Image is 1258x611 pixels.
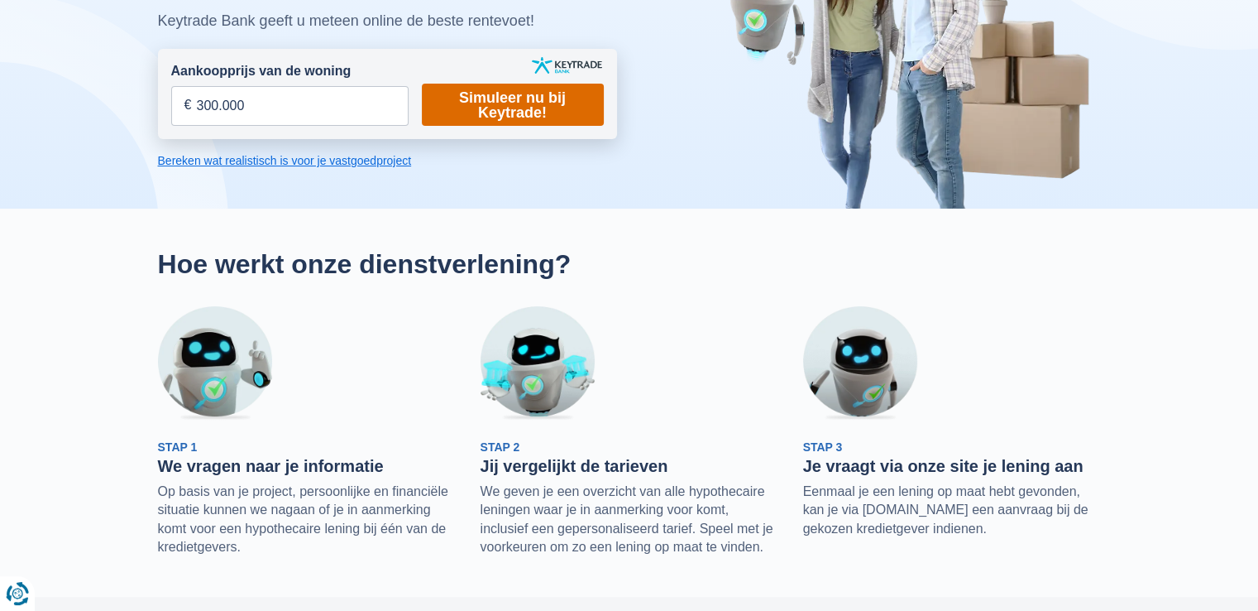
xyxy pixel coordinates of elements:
img: Stap 3 [803,306,917,421]
h3: Je vraagt via onze site je lening aan [803,456,1101,476]
img: Stap 1 [158,306,272,421]
span: € [184,96,192,115]
a: Simuleer nu bij Keytrade! [422,84,604,126]
span: Stap 1 [158,440,198,454]
p: Eenmaal je een lening op maat hebt gevonden, kan je via [DOMAIN_NAME] een aanvraag bij de gekozen... [803,483,1101,538]
p: Op basis van je project, persoonlijke en financiële situatie kunnen we nagaan of je in aanmerking... [158,483,456,557]
h3: Jij vergelijkt de tarieven [481,456,778,476]
span: Stap 3 [803,440,843,454]
span: Stap 2 [481,440,520,454]
p: We geven je een overzicht van alle hypothecaire leningen waar je in aanmerking voor komt, inclusi... [481,483,778,557]
label: Aankoopprijs van de woning [171,62,352,81]
h2: Hoe werkt onze dienstverlening? [158,248,1101,280]
img: Stap 2 [481,306,595,421]
div: Keytrade Bank geeft u meteen online de beste rentevoet! [158,10,698,32]
h3: We vragen naar je informatie [158,456,456,476]
a: Bereken wat realistisch is voor je vastgoedproject [158,152,617,169]
img: keytrade [532,57,602,74]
